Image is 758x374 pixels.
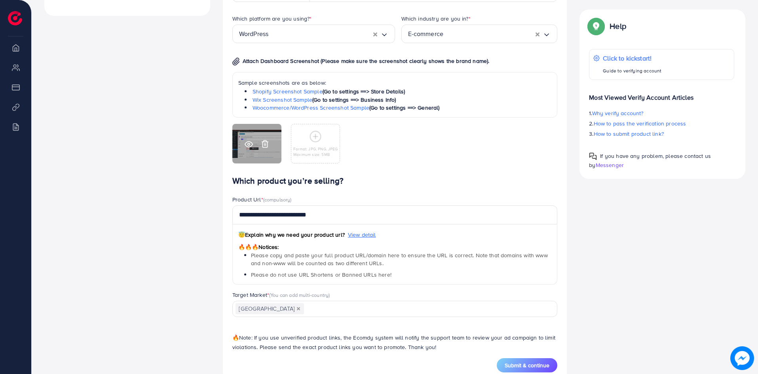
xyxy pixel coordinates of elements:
[236,303,304,314] span: [GEOGRAPHIC_DATA]
[296,307,300,311] button: Deselect Pakistan
[594,130,664,138] span: How to submit product link?
[263,196,292,203] span: (compulsory)
[589,19,603,33] img: Popup guide
[589,129,734,139] p: 3.
[603,66,661,76] p: Guide to verifying account
[497,358,557,372] button: Submit & continue
[293,152,338,157] p: Maximum size: 5MB
[251,251,548,267] span: Please copy and paste your full product URL/domain here to ensure the URL is correct. Note that d...
[251,271,391,279] span: Please do not use URL Shortens or Banned URLs here!
[239,28,268,40] span: WordPress
[589,152,597,160] img: Popup guide
[323,87,405,95] span: (Go to settings ==> Store Details)
[232,291,330,299] label: Target Market
[408,28,444,40] span: E-commerce
[312,96,396,104] span: (Go to settings ==> Business Info)
[232,15,312,23] label: Which platform are you using?
[293,146,338,152] p: Format: JPG, PNG, JPEG
[589,108,734,118] p: 1.
[589,152,711,169] span: If you have any problem, please contact us by
[732,348,752,368] img: image
[401,25,558,43] div: Search for option
[232,301,558,317] div: Search for option
[268,28,373,40] input: Search for option
[232,57,240,66] img: img
[8,11,22,25] img: logo
[232,334,239,342] span: 🔥
[369,104,439,112] span: (Go to settings ==> General)
[594,120,686,127] span: How to pass the verification process
[589,86,734,102] p: Most Viewed Verify Account Articles
[253,96,312,104] a: Wix Screenshot Sample
[443,28,536,40] input: Search for option
[305,303,547,315] input: Search for option
[253,104,369,112] a: Woocommerce/WordPress Screenshot Sample
[238,231,245,239] span: 😇
[243,57,490,65] span: Attach Dashboard Screenshot (Please make sure the screenshot clearly shows the brand name).
[269,291,330,298] span: (You can add multi-country)
[610,21,626,31] p: Help
[348,231,376,239] span: View detail
[505,361,549,369] span: Submit & continue
[238,231,345,239] span: Explain why we need your product url?
[401,15,471,23] label: Which industry are you in?
[589,119,734,128] p: 2.
[373,29,377,38] button: Clear Selected
[232,333,558,352] p: Note: If you use unverified product links, the Ecomdy system will notify the support team to revi...
[232,196,292,203] label: Product Url
[536,29,540,38] button: Clear Selected
[603,53,661,63] p: Click to kickstart!
[232,176,558,186] h4: Which product you’re selling?
[232,25,395,43] div: Search for option
[238,243,258,251] span: 🔥🔥🔥
[596,161,624,169] span: Messenger
[238,243,279,251] span: Notices:
[253,87,323,95] a: Shopify Screenshot Sample
[238,78,552,87] p: Sample screenshots are as below:
[592,109,644,117] span: Why verify account?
